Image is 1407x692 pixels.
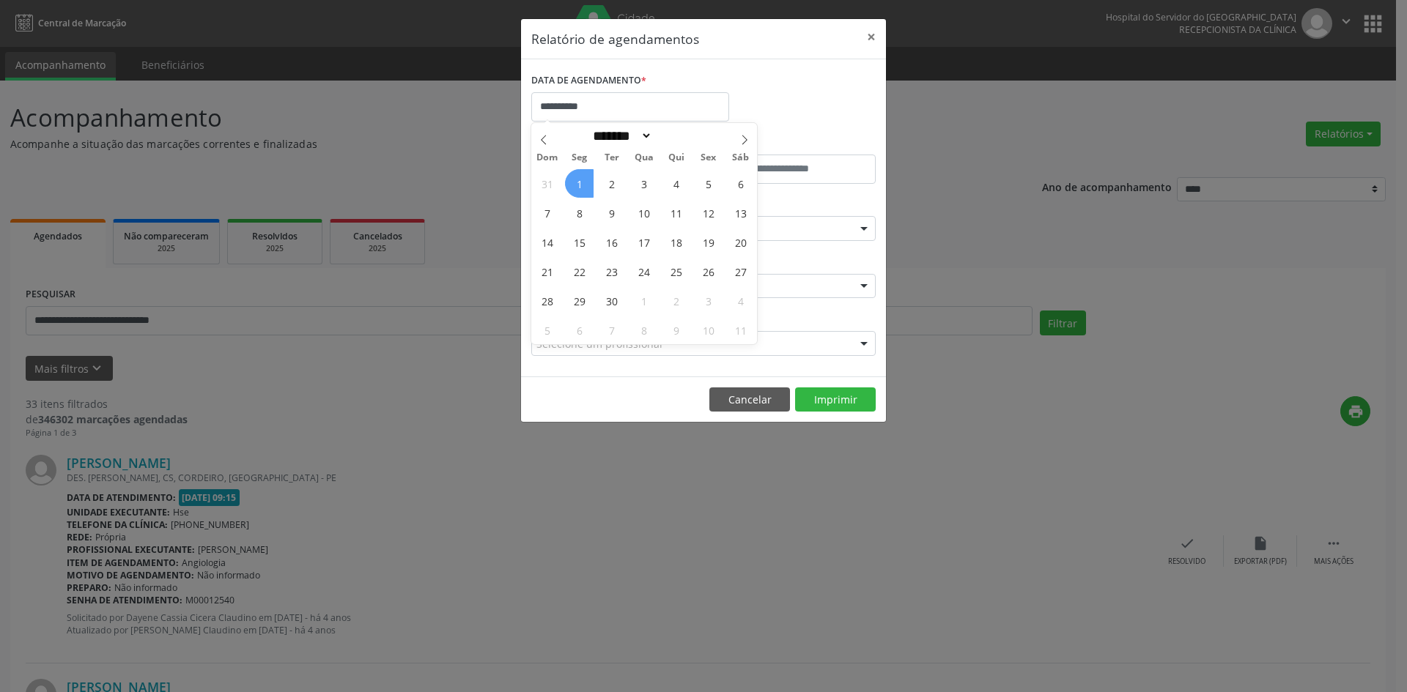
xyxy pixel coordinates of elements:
span: Setembro 27, 2025 [726,257,755,286]
span: Setembro 12, 2025 [694,198,723,227]
span: Setembro 29, 2025 [565,286,594,315]
span: Agosto 31, 2025 [533,169,561,198]
span: Setembro 13, 2025 [726,198,755,227]
span: Setembro 4, 2025 [662,169,690,198]
span: Setembro 9, 2025 [597,198,626,227]
button: Imprimir [795,387,876,412]
span: Setembro 3, 2025 [629,169,658,198]
span: Setembro 2, 2025 [597,169,626,198]
label: DATA DE AGENDAMENTO [531,70,646,92]
span: Setembro 15, 2025 [565,228,594,256]
span: Outubro 9, 2025 [662,316,690,344]
button: Cancelar [709,387,790,412]
span: Setembro 11, 2025 [662,198,690,227]
span: Setembro 22, 2025 [565,257,594,286]
span: Outubro 8, 2025 [629,316,658,344]
span: Setembro 20, 2025 [726,228,755,256]
span: Selecione um profissional [536,336,662,351]
span: Setembro 24, 2025 [629,257,658,286]
span: Setembro 17, 2025 [629,228,658,256]
span: Setembro 21, 2025 [533,257,561,286]
h5: Relatório de agendamentos [531,29,699,48]
span: Setembro 6, 2025 [726,169,755,198]
span: Setembro 18, 2025 [662,228,690,256]
span: Setembro 23, 2025 [597,257,626,286]
span: Setembro 25, 2025 [662,257,690,286]
span: Outubro 3, 2025 [694,286,723,315]
span: Outubro 1, 2025 [629,286,658,315]
span: Outubro 10, 2025 [694,316,723,344]
span: Setembro 8, 2025 [565,198,594,227]
span: Setembro 10, 2025 [629,198,658,227]
span: Setembro 5, 2025 [694,169,723,198]
span: Sáb [725,153,757,163]
span: Ter [596,153,628,163]
span: Seg [564,153,596,163]
span: Setembro 14, 2025 [533,228,561,256]
span: Setembro 28, 2025 [533,286,561,315]
span: Qua [628,153,660,163]
span: Outubro 7, 2025 [597,316,626,344]
span: Setembro 7, 2025 [533,198,561,227]
span: Setembro 30, 2025 [597,286,626,315]
span: Outubro 11, 2025 [726,316,755,344]
span: Setembro 16, 2025 [597,228,626,256]
span: Qui [660,153,693,163]
span: Outubro 5, 2025 [533,316,561,344]
span: Outubro 6, 2025 [565,316,594,344]
span: Dom [531,153,564,163]
span: Outubro 4, 2025 [726,286,755,315]
button: Close [857,19,886,55]
span: Sex [693,153,725,163]
span: Outubro 2, 2025 [662,286,690,315]
span: Setembro 1, 2025 [565,169,594,198]
label: ATÉ [707,132,876,155]
span: Setembro 26, 2025 [694,257,723,286]
input: Year [652,128,701,144]
select: Month [588,128,652,144]
span: Setembro 19, 2025 [694,228,723,256]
